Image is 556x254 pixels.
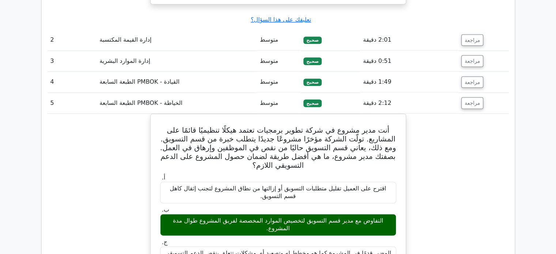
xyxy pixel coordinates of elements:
[306,38,319,43] font: صحيح
[461,97,483,109] button: مراجعة
[363,57,391,64] font: 0:51 دقيقة
[465,100,480,106] font: مراجعة
[260,99,278,106] font: متوسط
[170,185,386,200] font: اقترح على العميل تقليل متطلبات التسويق أو إزالتها من نطاق المشروع لتجنب إثقال كاهل قسم التسويق.
[306,59,319,64] font: صحيح
[50,57,54,64] font: 3
[162,206,169,213] font: ب.
[465,58,480,64] font: مراجعة
[465,37,480,43] font: مراجعة
[162,239,167,246] font: ج.
[260,36,278,43] font: متوسط
[260,78,278,85] font: متوسط
[160,126,396,170] font: أنت مدير مشروع في شركة تطوير برمجيات تعتمد هيكلًا تنظيميًا قائمًا على المشاريع. تولّت الشركة مؤخر...
[461,55,483,67] button: مراجعة
[461,76,483,88] button: مراجعة
[50,78,54,85] font: 4
[50,36,54,43] font: 2
[461,34,483,46] button: مراجعة
[363,36,391,43] font: 2:01 دقيقة
[173,217,383,232] font: التفاوض مع مدير قسم التسويق لتخصيص الموارد المخصصة لفريق المشروع طوال مدة المشروع.
[50,99,54,106] font: 5
[306,101,319,106] font: صحيح
[99,99,182,106] font: الخياطة - PMBOK الطبعة السابعة
[99,36,151,43] font: إدارة القيمة المكتسبة
[465,79,480,85] font: مراجعة
[260,57,278,64] font: متوسط
[99,78,179,85] font: القيادة - PMBOK الطبعة السابعة
[99,57,150,64] font: إدارة الموارد البشرية
[251,16,311,23] a: تعليقك على هذا السؤال؟
[162,174,166,181] font: أ.
[363,78,391,85] font: 1:49 دقيقة
[363,99,391,106] font: 2:12 دقيقة
[306,80,319,85] font: صحيح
